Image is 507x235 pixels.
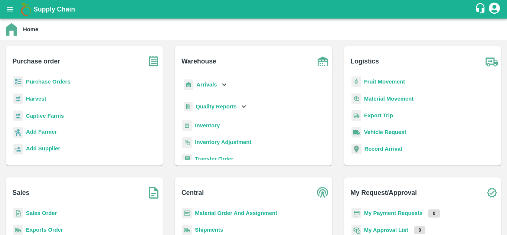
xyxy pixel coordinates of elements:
[314,52,332,71] img: warehouse
[13,208,23,219] img: sales
[182,154,192,164] img: whTransfer
[184,102,193,111] img: qualityReport
[350,56,379,66] b: Logistics
[181,56,216,66] b: Warehouse
[428,209,440,218] p: 0
[184,79,193,90] img: whArrival
[314,183,332,202] img: central
[195,156,233,162] a: Transfer Order
[364,146,402,152] a: Record Arrival
[488,1,501,17] div: account of current user
[182,208,192,219] img: centralMaterial
[195,227,223,233] a: Shipments
[26,96,46,102] a: Harvest
[26,129,57,135] b: Add Farmer
[364,227,408,233] a: My Approval List
[364,129,406,135] a: Vehicle Request
[26,128,57,138] a: Add Farmer
[6,23,17,36] img: home
[351,127,361,138] img: vehicle
[13,93,23,104] img: harvest
[475,3,488,16] div: customer-support
[364,96,414,102] a: Material Movement
[196,104,237,110] b: Quality Reports
[182,76,228,93] div: Arrivals
[13,127,23,138] img: farmer
[13,56,60,66] b: Purchase order
[1,1,19,18] button: open drawer
[182,99,248,114] div: Quality Reports
[13,187,30,198] b: Sales
[26,113,64,119] a: Captive Farms
[483,52,501,71] img: truck
[181,187,204,198] b: Central
[23,26,38,32] b: Home
[364,79,405,85] a: Fruit Movement
[13,76,23,87] img: reciept
[26,146,60,151] b: Add Supplier
[195,139,251,145] a: Inventory Adjustment
[483,183,501,202] img: check
[351,76,361,87] img: fruit
[195,123,220,128] a: Inventory
[33,6,75,13] b: Supply Chain
[182,137,192,148] img: inventory
[13,144,23,155] img: supplier
[26,210,57,216] a: Sales Order
[351,144,362,154] img: recordArrival
[351,93,361,104] img: material
[364,112,393,118] a: Export Trip
[364,210,423,216] a: My Payment Requests
[182,120,192,131] img: whInventory
[144,52,163,71] img: purchase
[351,110,361,121] img: delivery
[13,110,23,121] img: harvest
[350,187,417,198] b: My Request/Approval
[33,4,475,14] a: Supply Chain
[195,210,277,216] a: Material Order And Assignment
[26,144,60,154] a: Add Supplier
[196,82,217,88] b: Arrivals
[144,183,163,202] img: soSales
[414,226,426,234] p: 0
[19,2,33,17] img: logo
[26,227,63,233] a: Exports Order
[26,79,71,85] a: Purchase Orders
[351,208,361,219] img: payment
